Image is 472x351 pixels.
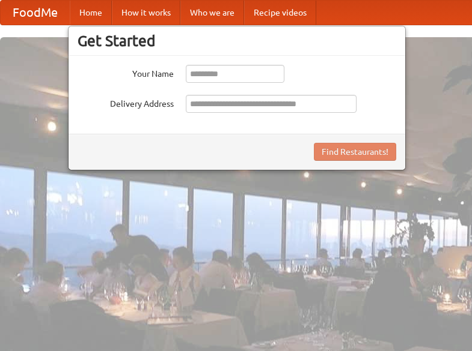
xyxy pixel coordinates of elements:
[78,32,396,50] h3: Get Started
[112,1,180,25] a: How it works
[180,1,244,25] a: Who we are
[1,1,70,25] a: FoodMe
[244,1,316,25] a: Recipe videos
[78,95,174,110] label: Delivery Address
[78,65,174,80] label: Your Name
[70,1,112,25] a: Home
[314,143,396,161] button: Find Restaurants!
